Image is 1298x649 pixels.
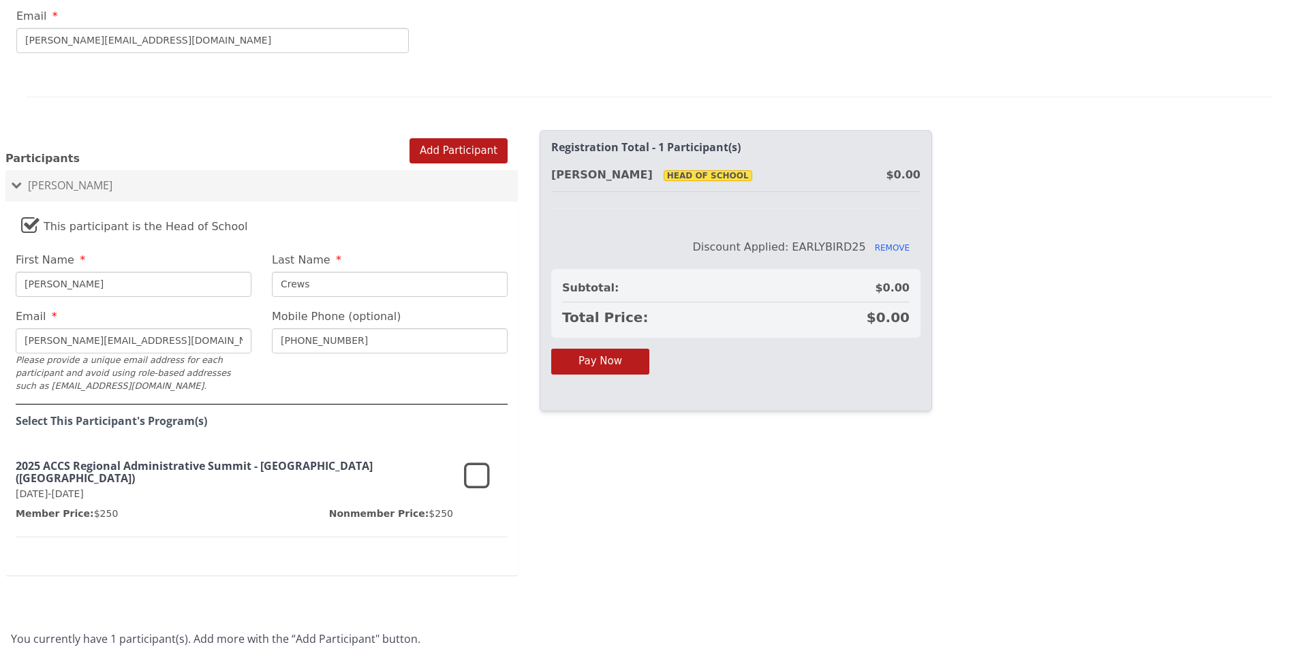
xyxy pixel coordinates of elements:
[16,353,251,393] div: Please provide a unique email address for each participant and avoid using role-based addresses s...
[16,10,46,22] span: Email
[551,168,752,181] strong: [PERSON_NAME]
[21,208,248,238] label: This participant is the Head of School
[16,508,94,519] span: Member Price:
[16,310,46,323] span: Email
[886,167,921,183] div: $0.00
[329,507,453,520] p: $250
[562,280,619,296] span: Subtotal:
[692,240,865,253] span: Discount Applied: EARLYBIRD25
[16,415,508,428] h4: Select This Participant's Program(s)
[16,28,409,53] input: Email
[16,460,453,484] h3: 2025 ACCS Regional Administrative Summit - [GEOGRAPHIC_DATA] ([GEOGRAPHIC_DATA])
[5,152,80,165] span: Participants
[28,178,112,193] span: [PERSON_NAME]
[410,138,508,163] button: Add Participant
[16,507,118,520] p: $250
[664,170,752,181] span: Head Of School
[551,142,921,154] h2: Registration Total - 1 Participant(s)
[16,487,453,501] p: [DATE]-[DATE]
[272,310,401,323] span: Mobile Phone (optional)
[562,308,648,327] span: Total Price:
[867,308,910,327] span: $0.00
[875,280,910,296] span: $0.00
[875,243,910,253] span: REMOVE
[329,508,429,519] span: Nonmember Price:
[16,253,74,266] span: First Name
[551,349,649,374] button: Pay Now
[272,253,330,266] span: Last Name
[11,633,1287,646] h4: You currently have 1 participant(s). Add more with the “Add Participant" button.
